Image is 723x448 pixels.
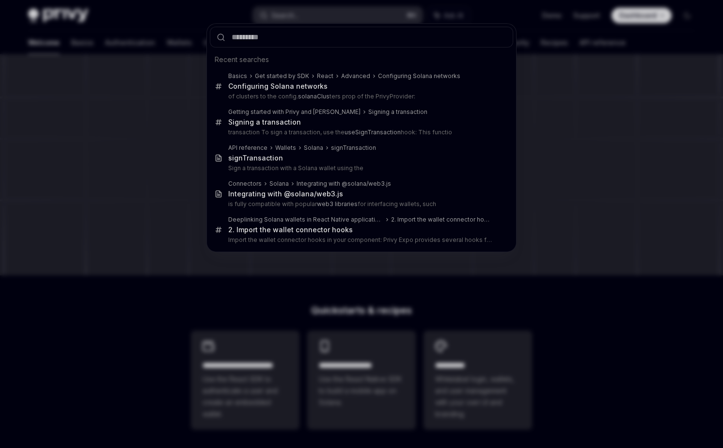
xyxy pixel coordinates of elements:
b: useSignTransaction [345,128,401,136]
div: Transaction [228,154,283,162]
div: 2. Import the wallet connector hooks [228,225,353,234]
p: is fully compatible with popular for interfacing wallets, such [228,200,493,208]
div: Basics [228,72,247,80]
b: web3 libraries [317,200,358,208]
div: Deeplinking Solana wallets in React Native applications [228,216,383,224]
div: 2. Import the wallet connector hooks [391,216,493,224]
div: API reference [228,144,267,152]
p: of clusters to the config. ters prop of the PrivyProvider: [228,93,493,100]
b: solanaClus [298,93,330,100]
b: sign [228,154,242,162]
div: Wallets [275,144,296,152]
div: Get started by SDK [255,72,309,80]
div: Signing a transaction [228,118,301,127]
div: Integrating with @solana/web3.js [297,180,391,188]
div: Configuring Solana networks [378,72,460,80]
div: Solana [304,144,323,152]
p: transaction To sign a transaction, use the hook: This functio [228,128,493,136]
div: Advanced [341,72,370,80]
div: Configuring Solana networks [228,82,328,91]
span: Recent searches [215,55,269,64]
div: signTransaction [331,144,376,152]
div: Solana [269,180,289,188]
div: React [317,72,333,80]
p: Sign a transaction with a Solana wallet using the [228,164,493,172]
div: Signing a transaction [368,108,427,116]
div: Getting started with Privy and [PERSON_NAME] [228,108,361,116]
p: Import the wallet connector hooks in your component: Privy Expo provides several hooks for wallet de [228,236,493,244]
div: Connectors [228,180,262,188]
div: Integrating with @solana/web3.js [228,190,343,198]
